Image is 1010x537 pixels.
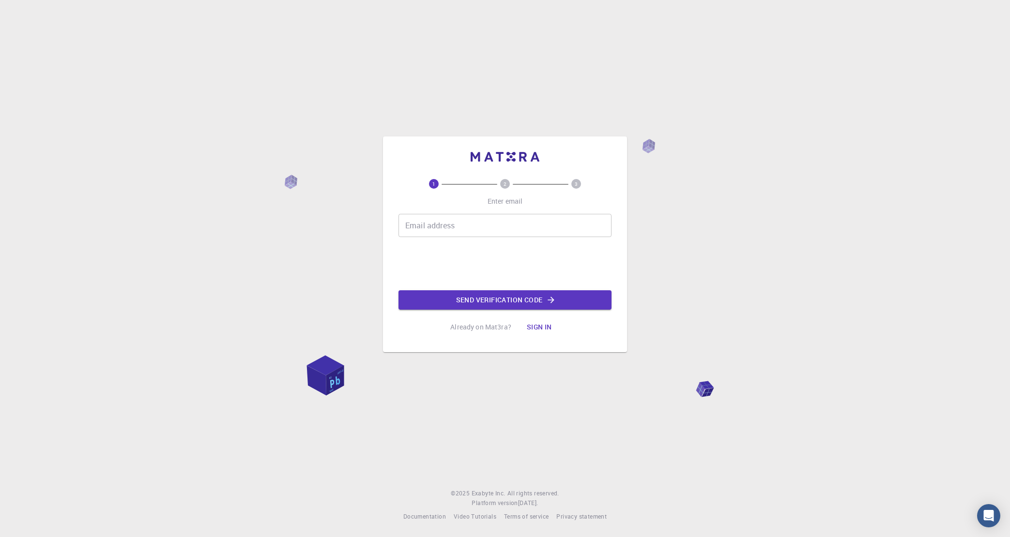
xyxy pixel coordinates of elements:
text: 2 [504,180,506,187]
a: Privacy statement [556,512,607,522]
span: Privacy statement [556,512,607,520]
span: [DATE] . [518,499,538,507]
text: 3 [575,180,578,187]
span: Terms of service [504,512,549,520]
span: Documentation [403,512,446,520]
p: Already on Mat3ra? [450,322,511,332]
iframe: reCAPTCHA [431,245,579,283]
div: Open Intercom Messenger [977,504,1000,527]
a: Documentation [403,512,446,522]
span: Video Tutorials [454,512,496,520]
text: 1 [432,180,435,187]
button: Sign in [519,317,560,337]
span: All rights reserved. [507,489,559,498]
a: [DATE]. [518,498,538,508]
button: Send verification code [398,290,612,310]
a: Exabyte Inc. [472,489,505,498]
span: © 2025 [451,489,471,498]
span: Platform version [472,498,518,508]
p: Enter email [488,196,523,206]
span: Exabyte Inc. [472,489,505,497]
a: Terms of service [504,512,549,522]
a: Video Tutorials [454,512,496,522]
